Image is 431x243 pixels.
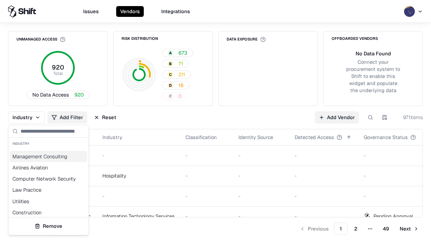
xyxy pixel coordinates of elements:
[8,138,89,150] div: Industry
[10,184,87,195] div: Law Practice
[8,150,89,217] div: Suggestions
[10,207,87,218] div: Construction
[10,196,87,207] div: Utilities
[10,173,87,184] div: Computer Network Security
[10,162,87,173] div: Airlines Aviation
[10,151,87,162] div: Management Consulting
[11,220,86,232] button: Remove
